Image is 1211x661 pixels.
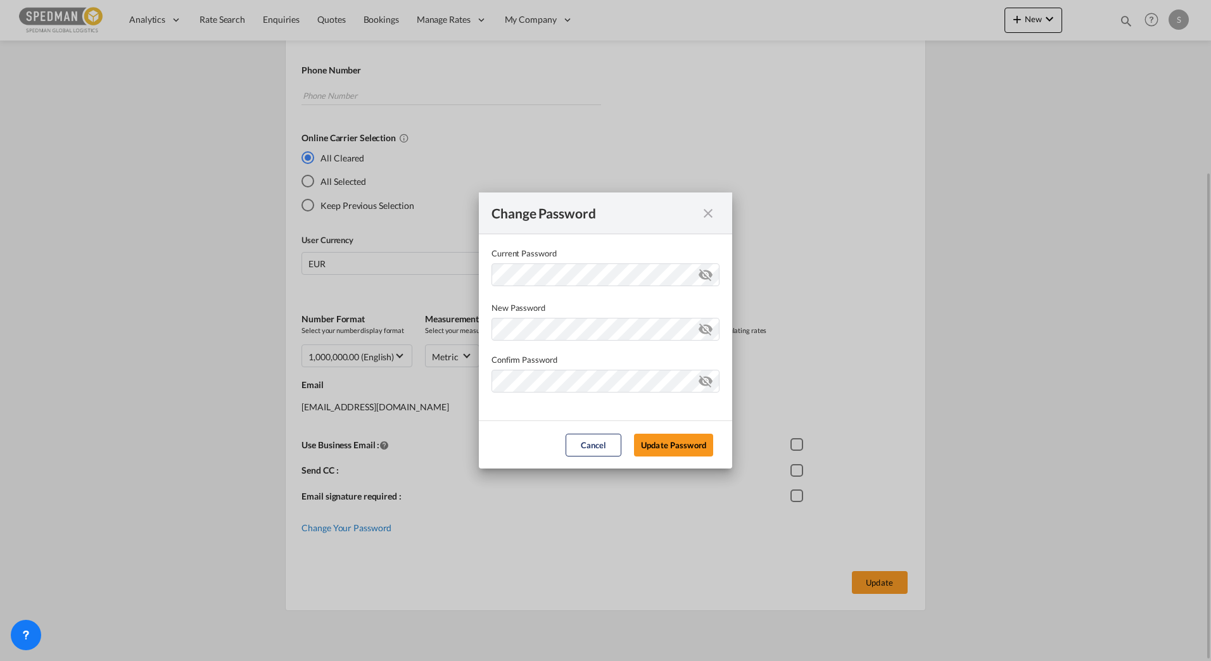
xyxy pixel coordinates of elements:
[698,319,713,334] md-icon: icon-eye-off
[491,353,720,366] label: Confirm Password
[698,371,713,386] md-icon: icon-eye-off
[491,247,720,260] label: Current Password
[491,301,720,314] label: New Password
[566,434,621,456] button: Cancel
[491,205,697,221] div: Change Password
[479,192,732,469] md-dialog: Current Password ...
[698,265,713,280] md-icon: icon-eye-off
[701,206,716,221] md-icon: icon-close fg-AAA8AD cursor
[634,434,713,456] button: Update Password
